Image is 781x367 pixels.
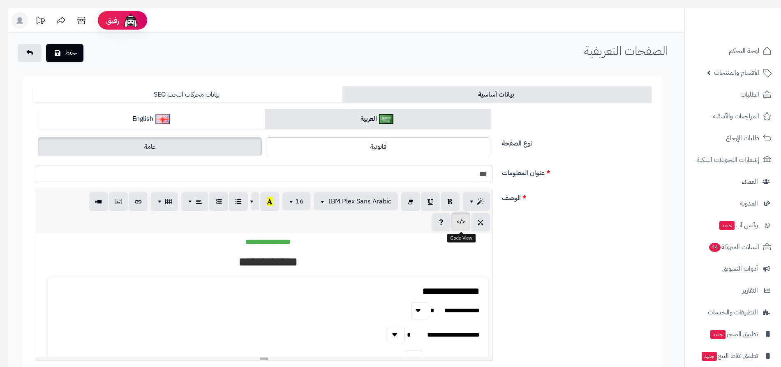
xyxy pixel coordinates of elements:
img: logo-2.png [725,31,773,48]
span: إشعارات التحويلات البنكية [697,154,759,166]
a: العربية [265,109,490,129]
button: حفظ [46,44,83,62]
a: بيانات أساسية [342,86,652,103]
span: السلات المتروكة [708,241,759,253]
span: المدونة [740,198,758,209]
span: وآتس آب [719,219,758,231]
a: المراجعات والأسئلة [690,106,776,126]
span: المراجعات والأسئلة [713,111,759,122]
span: طلبات الإرجاع [726,132,759,144]
span: أدوات التسويق [722,263,758,275]
div: Code View [447,234,476,243]
label: عنوان المعلومات [499,165,655,178]
span: التقارير [742,285,758,296]
img: العربية [379,114,393,124]
span: رفيق [106,16,119,25]
a: المدونة [690,194,776,213]
a: بيانات محركات البحث SEO [33,86,342,103]
span: العملاء [742,176,758,187]
span: لوحة التحكم [729,45,759,57]
label: الوصف [499,190,655,203]
a: إشعارات التحويلات البنكية [690,150,776,170]
span: تطبيق نقاط البيع [701,350,758,362]
a: التطبيقات والخدمات [690,302,776,322]
label: نوع الصفحة [499,135,655,148]
span: IBM Plex Sans Arabic [328,196,391,206]
a: تطبيق المتجرجديد [690,324,776,344]
img: English [155,114,170,124]
span: قانونية [370,142,386,152]
span: 44 [709,243,721,252]
a: الطلبات [690,85,776,104]
span: جديد [702,352,717,361]
a: أدوات التسويق [690,259,776,279]
a: وآتس آبجديد [690,215,776,235]
h1: الصفحات التعريفية [584,44,668,58]
span: تطبيق المتجر [709,328,758,340]
a: السلات المتروكة44 [690,237,776,257]
span: 16 [296,196,304,206]
a: لوحة التحكم [690,41,776,61]
a: English [39,109,265,129]
img: ai-face.png [122,12,139,29]
span: عامة [144,142,156,152]
a: طلبات الإرجاع [690,128,776,148]
a: تحديثات المنصة [30,12,51,31]
span: جديد [719,221,735,230]
a: العملاء [690,172,776,192]
button: IBM Plex Sans Arabic [314,192,398,210]
span: الأقسام والمنتجات [714,67,759,78]
span: التطبيقات والخدمات [708,307,758,318]
button: 16 [282,192,310,210]
a: التقارير [690,281,776,300]
span: الطلبات [740,89,759,100]
a: تطبيق نقاط البيعجديد [690,346,776,366]
span: جديد [710,330,726,339]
